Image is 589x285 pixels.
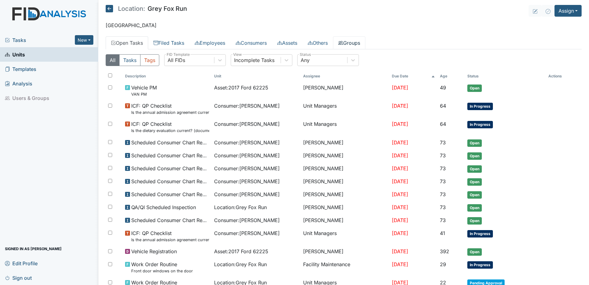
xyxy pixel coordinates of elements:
[301,245,390,258] td: [PERSON_NAME]
[467,139,482,147] span: Open
[140,54,159,66] button: Tags
[214,248,268,255] span: Asset : 2017 Ford 62225
[131,178,209,185] span: Scheduled Consumer Chart Review
[301,136,390,149] td: [PERSON_NAME]
[230,36,272,49] a: Consumers
[108,73,112,77] input: Toggle All Rows Selected
[131,165,209,172] span: Scheduled Consumer Chart Review
[333,36,365,49] a: Groups
[467,230,493,238] span: In Progress
[106,54,159,66] div: Type filter
[440,261,446,267] span: 29
[212,71,301,81] th: Toggle SortBy
[214,178,280,185] span: Consumer : [PERSON_NAME]
[440,178,446,184] span: 73
[437,71,465,81] th: Toggle SortBy
[214,165,280,172] span: Consumer : [PERSON_NAME]
[546,71,577,81] th: Actions
[301,118,390,136] td: Unit Managers
[214,84,268,91] span: Asset : 2017 Ford 62225
[272,36,303,49] a: Assets
[392,139,408,146] span: [DATE]
[106,36,148,49] a: Open Tasks
[467,85,482,92] span: Open
[301,201,390,214] td: [PERSON_NAME]
[301,56,310,64] div: Any
[440,248,449,254] span: 392
[5,79,32,88] span: Analysis
[214,120,280,128] span: Consumer : [PERSON_NAME]
[301,162,390,175] td: [PERSON_NAME]
[5,64,36,74] span: Templates
[131,109,209,115] small: Is the annual admission agreement current? (document the date in the comment section)
[392,121,408,127] span: [DATE]
[467,121,493,128] span: In Progress
[131,102,209,115] span: ICF: QP Checklist Is the annual admission agreement current? (document the date in the comment se...
[131,261,193,274] span: Work Order Routine Front door windows on the door
[392,217,408,223] span: [DATE]
[118,6,145,12] span: Location:
[131,191,209,198] span: Scheduled Consumer Chart Review
[75,35,93,45] button: New
[131,237,209,243] small: Is the annual admission agreement current? (document the date in the comment section)
[301,188,390,201] td: [PERSON_NAME]
[467,152,482,160] span: Open
[392,85,408,91] span: [DATE]
[214,139,280,146] span: Consumer : [PERSON_NAME]
[301,71,390,81] th: Assignee
[467,165,482,173] span: Open
[392,230,408,236] span: [DATE]
[214,229,280,237] span: Consumer : [PERSON_NAME]
[5,244,62,254] span: Signed in as [PERSON_NAME]
[392,152,408,159] span: [DATE]
[106,54,120,66] button: All
[440,165,446,171] span: 73
[301,214,390,227] td: [PERSON_NAME]
[131,229,209,243] span: ICF: QP Checklist Is the annual admission agreement current? (document the date in the comment se...
[303,36,333,49] a: Others
[301,258,390,276] td: Facility Maintenance
[392,165,408,171] span: [DATE]
[440,230,445,236] span: 41
[467,178,482,186] span: Open
[214,102,280,109] span: Consumer : [PERSON_NAME]
[5,50,25,59] span: Units
[214,191,280,198] span: Consumer : [PERSON_NAME]
[392,103,408,109] span: [DATE]
[467,204,482,212] span: Open
[131,204,196,211] span: QA/QI Scheduled Inspection
[440,121,446,127] span: 64
[467,217,482,225] span: Open
[467,261,493,269] span: In Progress
[465,71,546,81] th: Toggle SortBy
[131,128,209,134] small: Is the dietary evaluation current? (document the date in the comment section)
[5,258,38,268] span: Edit Profile
[131,248,177,255] span: Vehicle Registration
[5,273,32,283] span: Sign out
[392,204,408,210] span: [DATE]
[467,191,482,199] span: Open
[131,152,209,159] span: Scheduled Consumer Chart Review
[301,175,390,188] td: [PERSON_NAME]
[392,261,408,267] span: [DATE]
[392,191,408,197] span: [DATE]
[131,268,193,274] small: Front door windows on the door
[301,149,390,162] td: [PERSON_NAME]
[5,36,75,44] a: Tasks
[131,91,157,97] small: VAN PM
[214,261,267,268] span: Location : Grey Fox Run
[214,152,280,159] span: Consumer : [PERSON_NAME]
[148,36,189,49] a: Filed Tasks
[440,191,446,197] span: 73
[301,100,390,118] td: Unit Managers
[467,103,493,110] span: In Progress
[301,81,390,100] td: [PERSON_NAME]
[440,139,446,146] span: 73
[214,217,280,224] span: Consumer : [PERSON_NAME]
[106,5,187,12] h5: Grey Fox Run
[389,71,437,81] th: Toggle SortBy
[123,71,212,81] th: Toggle SortBy
[392,248,408,254] span: [DATE]
[554,5,582,17] button: Assign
